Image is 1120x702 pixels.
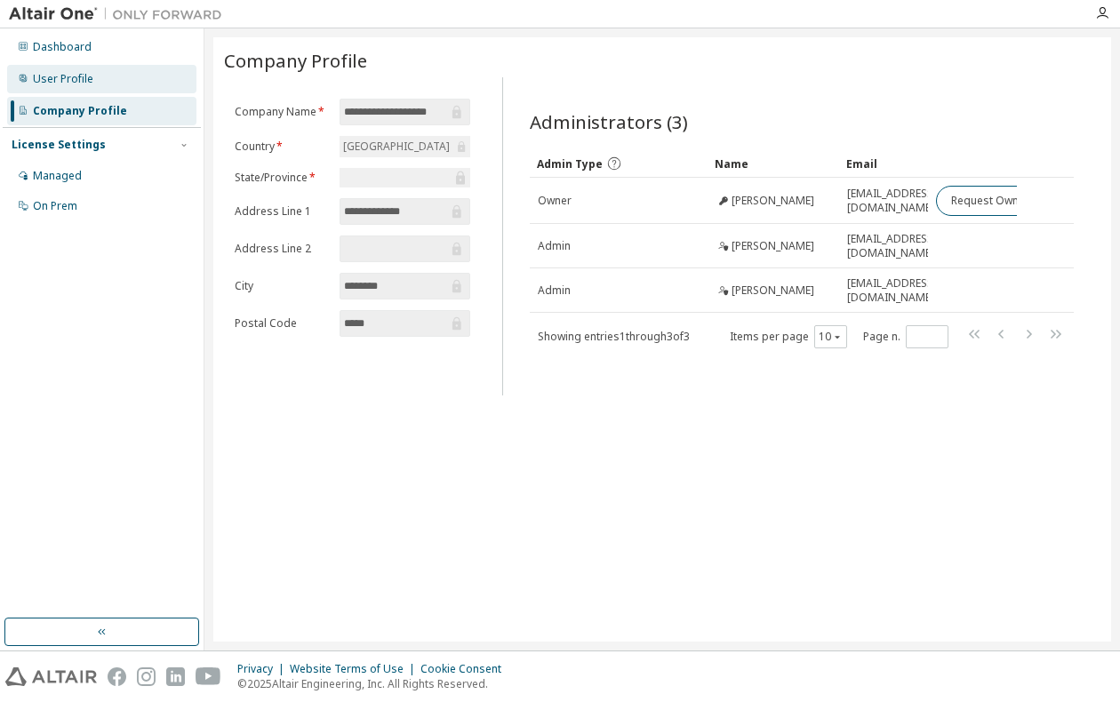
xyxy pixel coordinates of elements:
p: © 2025 Altair Engineering, Inc. All Rights Reserved. [237,676,512,691]
button: 10 [819,330,843,344]
span: Showing entries 1 through 3 of 3 [538,329,690,344]
div: On Prem [33,199,77,213]
span: [EMAIL_ADDRESS][DOMAIN_NAME] [847,276,937,305]
span: Owner [538,194,572,208]
div: Company Profile [33,104,127,118]
label: City [235,279,329,293]
span: Admin [538,283,571,298]
span: Admin [538,239,571,253]
span: [PERSON_NAME] [732,194,814,208]
label: Company Name [235,105,329,119]
span: Page n. [863,325,948,348]
img: instagram.svg [137,667,156,686]
label: Country [235,140,329,154]
label: State/Province [235,171,329,185]
button: Request Owner Change [936,186,1086,216]
div: [GEOGRAPHIC_DATA] [340,136,470,157]
div: Dashboard [33,40,92,54]
div: Website Terms of Use [290,662,420,676]
span: [PERSON_NAME] [732,283,814,298]
span: Admin Type [537,156,603,172]
label: Address Line 1 [235,204,329,219]
div: User Profile [33,72,93,86]
img: altair_logo.svg [5,667,97,686]
div: Cookie Consent [420,662,512,676]
div: License Settings [12,138,106,152]
div: Privacy [237,662,290,676]
div: Name [715,149,833,178]
img: youtube.svg [196,667,221,686]
img: facebook.svg [108,667,126,686]
span: [PERSON_NAME] [732,239,814,253]
span: Administrators (3) [530,109,688,134]
div: Managed [33,169,82,183]
img: linkedin.svg [166,667,185,686]
span: [EMAIL_ADDRESS][DOMAIN_NAME] [847,232,937,260]
label: Address Line 2 [235,242,329,256]
label: Postal Code [235,316,329,331]
span: Company Profile [224,48,367,73]
div: Email [846,149,921,178]
img: Altair One [9,5,231,23]
span: Items per page [730,325,847,348]
div: [GEOGRAPHIC_DATA] [340,137,452,156]
span: [EMAIL_ADDRESS][DOMAIN_NAME] [847,187,937,215]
